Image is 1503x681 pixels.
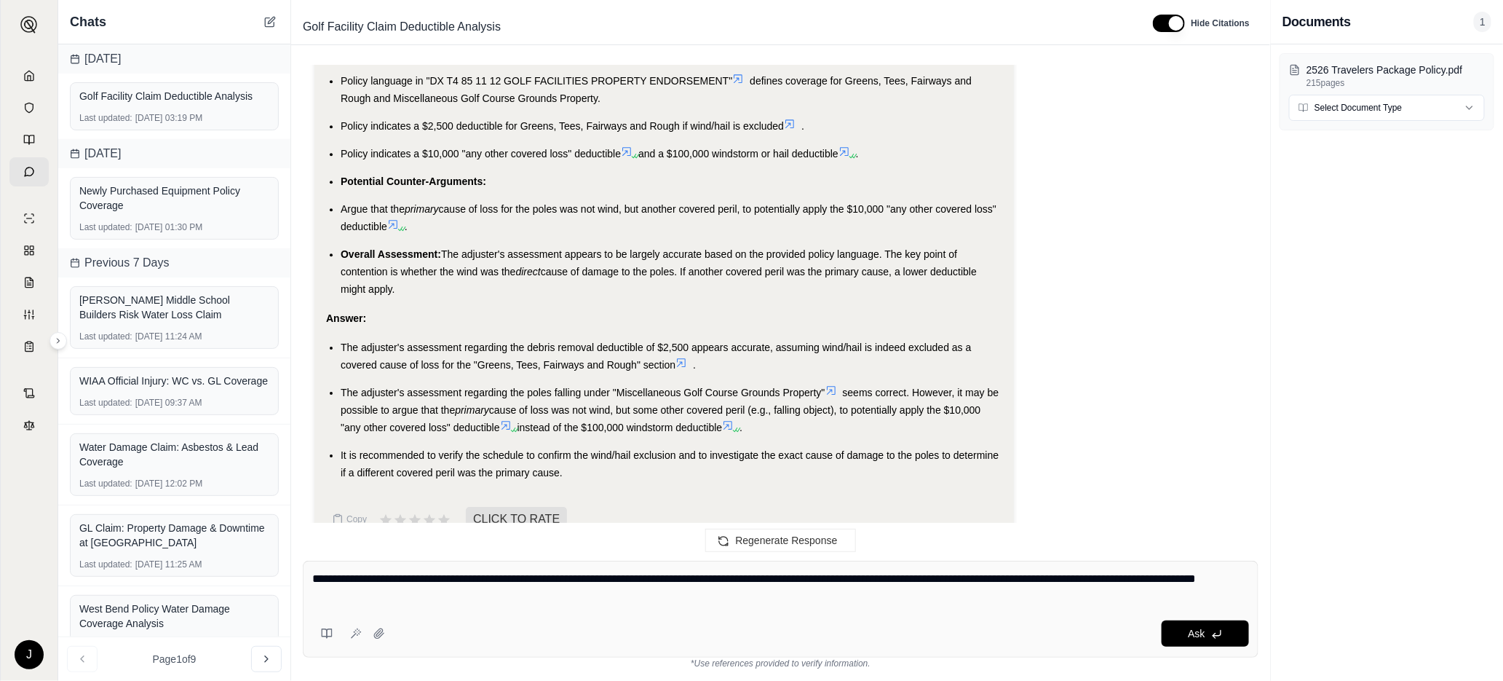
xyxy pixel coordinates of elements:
span: cause of loss for the poles was not wind, but another covered peril, to potentially apply the $10... [341,203,996,232]
span: Ask [1188,628,1205,639]
span: Regenerate Response [735,535,837,546]
span: 1 [1474,12,1491,32]
span: Last updated: [79,112,132,124]
span: primary [405,203,439,215]
h3: Documents [1282,12,1351,32]
span: instead of the $100,000 windstorm deductible [517,422,723,433]
div: *Use references provided to verify information. [303,658,1258,669]
a: Prompt Library [9,125,49,154]
a: Documents Vault [9,93,49,122]
span: Page 1 of 9 [153,652,197,666]
p: 2526 Travelers Package Policy.pdf [1306,63,1485,77]
span: Copy [346,513,367,525]
div: Newly Purchased Equipment Policy Coverage [79,184,269,213]
span: The adjuster's assessment appears to be largely accurate based on the provided policy language. T... [341,248,957,277]
div: [DATE] [58,44,290,74]
span: cause of damage to the poles. If another covered peril was the primary cause, a lower deductible ... [341,266,977,295]
span: Policy indicates a $10,000 "any other covered loss" deductible [341,148,621,160]
span: Last updated: [79,478,132,489]
div: [DATE] 01:30 PM [79,221,269,233]
span: Last updated: [79,221,132,233]
span: Last updated: [79,397,132,409]
span: . [801,120,804,132]
span: Hide Citations [1191,17,1250,29]
span: Potential Counter-Arguments: [341,176,486,187]
button: Expand sidebar [15,10,44,39]
strong: Answer: [326,312,366,324]
span: The adjuster's assessment regarding the debris removal deductible of $2,500 appears accurate, ass... [341,342,972,371]
span: Last updated: [79,331,132,342]
span: Policy indicates a $2,500 deductible for Greens, Tees, Fairways and Rough if wind/hail is excluded [341,120,784,132]
span: Overall Assessment: [341,248,441,260]
button: 2526 Travelers Package Policy.pdf215pages [1289,63,1485,89]
span: . [739,422,742,433]
a: Contract Analysis [9,379,49,408]
div: GL Claim: Property Damage & Downtime at [GEOGRAPHIC_DATA] [79,521,269,550]
span: Policy language in "DX T4 85 11 12 GOLF FACILITIES PROPERTY ENDORSEMENT" [341,75,732,87]
div: [DATE] 09:37 AM [79,397,269,409]
a: Legal Search Engine [9,411,49,440]
span: The adjuster's assessment regarding the poles falling under "Miscellaneous Golf Course Grounds Pr... [341,387,825,398]
div: J [15,640,44,669]
button: New Chat [261,13,279,31]
div: Golf Facility Claim Deductible Analysis [79,89,269,103]
div: WIAA Official Injury: WC vs. GL Coverage [79,374,269,388]
span: direct [515,266,540,277]
a: Policy Comparisons [9,236,49,265]
button: Regenerate Response [705,529,855,552]
div: West Bend Policy Water Damage Coverage Analysis [79,602,269,631]
span: . [405,221,408,232]
div: Water Damage Claim: Asbestos & Lead Coverage [79,440,269,469]
span: defines coverage for Greens, Tees, Fairways and Rough and Miscellaneous Golf Course Grounds Prope... [341,75,972,104]
div: Edit Title [297,15,1135,39]
span: Last updated: [79,559,132,570]
div: [DATE] 11:24 AM [79,331,269,342]
div: [DATE] [58,139,290,168]
span: primary [455,404,489,416]
div: [DATE] 12:02 PM [79,478,269,489]
span: . [856,148,859,160]
a: Claim Coverage [9,268,49,297]
span: and a $100,000 windstorm or hail deductible [638,148,838,160]
button: Expand sidebar [49,332,67,350]
a: Single Policy [9,204,49,233]
span: seems correct. However, it may be possible to argue that the [341,387,999,416]
div: [PERSON_NAME] Middle School Builders Risk Water Loss Claim [79,293,269,322]
span: . [693,359,696,371]
span: Golf Facility Claim Deductible Analysis [297,15,507,39]
img: Expand sidebar [20,16,38,34]
div: Previous 7 Days [58,248,290,277]
p: 215 pages [1306,77,1485,89]
a: Coverage Table [9,332,49,361]
button: Copy [326,505,373,534]
div: [DATE] 03:19 PM [79,112,269,124]
span: CLICK TO RATE [466,507,567,532]
div: [DATE] 11:25 AM [79,559,269,570]
span: It is recommended to verify the schedule to confirm the wind/hail exclusion and to investigate th... [341,449,999,479]
span: Argue that the [341,203,405,215]
a: Home [9,61,49,90]
span: Chats [70,12,106,32]
a: Custom Report [9,300,49,329]
a: Chat [9,157,49,186]
button: Ask [1162,621,1249,647]
span: cause of loss was not wind, but some other covered peril (e.g., falling object), to potentially a... [341,404,980,433]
